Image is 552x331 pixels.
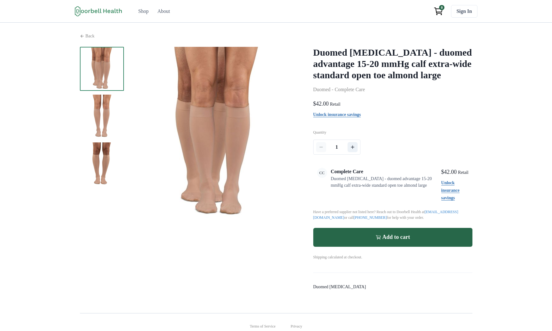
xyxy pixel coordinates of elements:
[431,5,446,18] a: View cart
[348,142,358,152] button: Increment
[250,323,276,329] a: Terms of Service
[138,8,149,15] div: Shop
[313,130,472,135] p: Quantity
[313,210,458,220] a: [EMAIL_ADDRESS][DOMAIN_NAME]
[313,247,472,260] p: Shipping calculated at checkout.
[313,100,329,108] p: $42.00
[441,168,457,176] p: $42.00
[80,142,124,186] img: aylrg73oogxihk3c5l49gdsae5yl
[153,5,174,18] a: About
[86,33,95,39] p: Back
[439,5,444,10] span: 0
[313,112,361,117] a: Unlock insurance savings
[382,234,410,241] p: Add to cart
[80,95,124,139] img: 2p6zazmhcjm4i076wz6zt88g8cu3
[458,169,468,176] p: Retail
[331,168,434,175] p: Complete Care
[330,101,340,108] p: Retail
[313,47,472,81] h2: Duomed [MEDICAL_DATA] - duomed advantage 15-20 mmHg calf extra-wide standard open toe almond large
[129,47,305,223] img: sn5qqt7es0wneq38bujr51qjsxso
[451,5,477,18] a: Sign In
[313,86,472,93] p: Duomed - Complete Care
[331,175,434,189] p: Duomed [MEDICAL_DATA] - duomed advantage 15-20 mmHg calf extra-wide standard open toe almond large
[157,8,170,15] div: About
[441,180,460,201] a: Unlock insurance savings
[313,284,366,289] span: Duomed [MEDICAL_DATA]
[313,209,472,220] p: Have a preferred supplier not listed here? Reach out to Doorbell Health at or call for help with ...
[291,323,302,329] a: Privacy
[316,142,326,152] button: Decrement
[354,215,387,220] a: [PHONE_NUMBER]
[135,5,153,18] a: Shop
[336,143,338,151] span: 1
[313,228,472,247] button: Add to cart
[80,47,124,91] img: sn5qqt7es0wneq38bujr51qjsxso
